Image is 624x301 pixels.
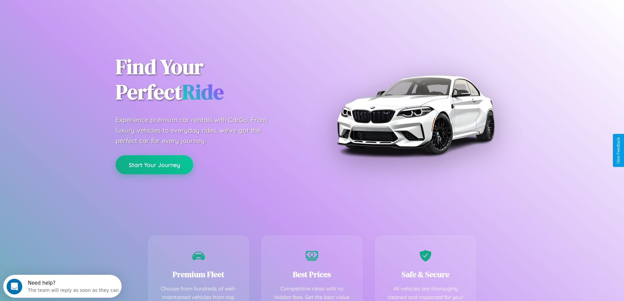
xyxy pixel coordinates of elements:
div: Give Feedback [616,137,621,164]
div: Open Intercom Messenger [3,3,122,21]
iframe: Intercom live chat [7,279,22,294]
div: The team will reply as soon as they can [25,11,116,18]
h3: Safe & Secure [386,269,466,280]
iframe: Intercom live chat discovery launcher [3,275,122,298]
span: Ride [182,78,224,106]
h3: Premium Fleet [159,269,239,280]
h3: Best Prices [272,269,352,280]
div: Need help? [25,6,116,11]
button: Start Your Journey [116,155,193,174]
h1: Find Your Perfect [116,54,302,105]
img: Premium BMW car rental vehicle [333,33,497,197]
p: Experience premium car rentals with CarGo. From luxury vehicles to everyday rides, we've got the ... [116,115,279,146]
